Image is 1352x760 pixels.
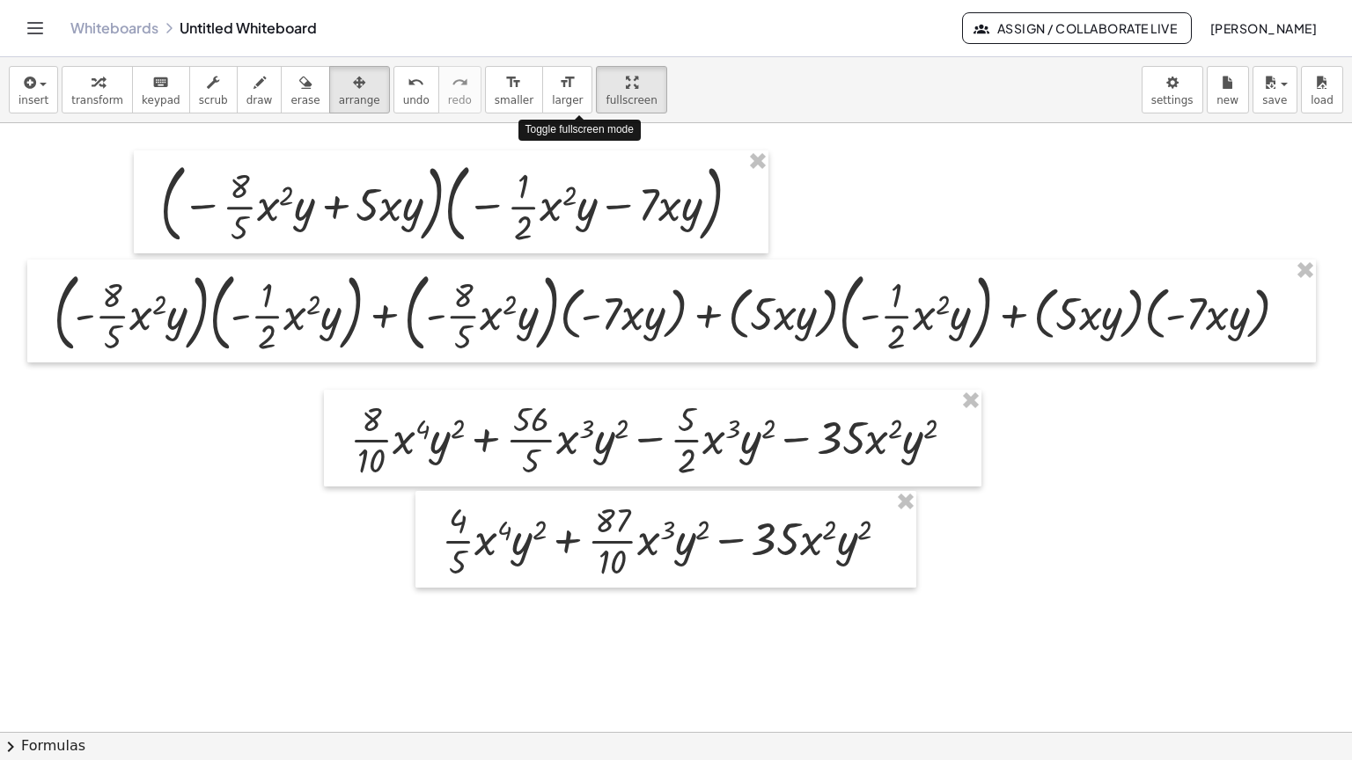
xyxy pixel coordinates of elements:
[1311,94,1334,106] span: load
[70,19,158,37] a: Whiteboards
[438,66,481,113] button: redoredo
[977,20,1177,36] span: Assign / Collaborate Live
[1301,66,1343,113] button: load
[21,14,49,42] button: Toggle navigation
[559,72,576,93] i: format_size
[542,66,592,113] button: format_sizelarger
[246,94,273,106] span: draw
[329,66,390,113] button: arrange
[237,66,283,113] button: draw
[495,94,533,106] span: smaller
[152,72,169,93] i: keyboard
[281,66,329,113] button: erase
[1207,66,1249,113] button: new
[552,94,583,106] span: larger
[1262,94,1287,106] span: save
[62,66,133,113] button: transform
[1253,66,1297,113] button: save
[1216,94,1238,106] span: new
[1209,20,1317,36] span: [PERSON_NAME]
[339,94,380,106] span: arrange
[18,94,48,106] span: insert
[199,94,228,106] span: scrub
[142,94,180,106] span: keypad
[393,66,439,113] button: undoundo
[189,66,238,113] button: scrub
[132,66,190,113] button: keyboardkeypad
[403,94,430,106] span: undo
[1142,66,1203,113] button: settings
[452,72,468,93] i: redo
[518,120,641,140] div: Toggle fullscreen mode
[596,66,666,113] button: fullscreen
[505,72,522,93] i: format_size
[290,94,320,106] span: erase
[1195,12,1331,44] button: [PERSON_NAME]
[71,94,123,106] span: transform
[1151,94,1194,106] span: settings
[448,94,472,106] span: redo
[606,94,657,106] span: fullscreen
[9,66,58,113] button: insert
[485,66,543,113] button: format_sizesmaller
[962,12,1192,44] button: Assign / Collaborate Live
[408,72,424,93] i: undo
